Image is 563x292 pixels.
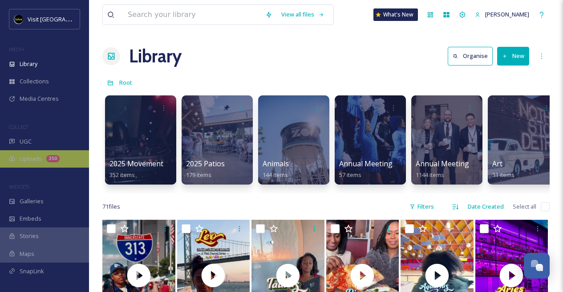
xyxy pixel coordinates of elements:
[405,198,438,215] div: Filters
[263,171,288,179] span: 144 items
[119,78,132,86] span: Root
[14,15,23,24] img: VISIT%20DETROIT%20LOGO%20-%20BLACK%20BACKGROUND.png
[492,160,514,179] a: Art31 items
[20,197,44,206] span: Galleries
[46,155,60,162] div: 350
[129,43,182,70] a: Library
[109,171,135,179] span: 352 items
[20,60,37,68] span: Library
[20,155,42,163] span: Uploads
[186,171,211,179] span: 179 items
[9,123,28,130] span: COLLECT
[277,6,329,23] a: View all files
[20,137,32,146] span: UGC
[373,8,418,21] a: What's New
[186,160,225,179] a: 2025 Patios179 items
[416,160,496,179] a: Annual Meeting (Eblast)1144 items
[20,77,49,86] span: Collections
[263,160,289,179] a: Animals144 items
[109,159,163,169] span: 2025 Movement
[492,159,502,169] span: Art
[123,5,261,25] input: Search your library
[339,159,393,169] span: Annual Meeting
[263,159,289,169] span: Animals
[470,6,534,23] a: [PERSON_NAME]
[463,198,508,215] div: Date Created
[20,267,44,276] span: SnapLink
[416,159,496,169] span: Annual Meeting (Eblast)
[492,171,514,179] span: 31 items
[28,15,97,23] span: Visit [GEOGRAPHIC_DATA]
[497,47,529,65] button: New
[339,160,393,179] a: Annual Meeting57 items
[485,10,529,18] span: [PERSON_NAME]
[524,253,550,279] button: Open Chat
[9,183,29,190] span: WIDGETS
[513,202,536,211] span: Select all
[20,214,41,223] span: Embeds
[186,159,225,169] span: 2025 Patios
[448,47,493,65] button: Organise
[416,171,444,179] span: 1144 items
[119,77,132,88] a: Root
[9,46,24,53] span: MEDIA
[20,250,34,258] span: Maps
[20,95,59,103] span: Media Centres
[339,171,361,179] span: 57 items
[20,232,39,240] span: Stories
[102,202,120,211] span: 71 file s
[109,160,163,179] a: 2025 Movement352 items
[448,47,497,65] a: Organise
